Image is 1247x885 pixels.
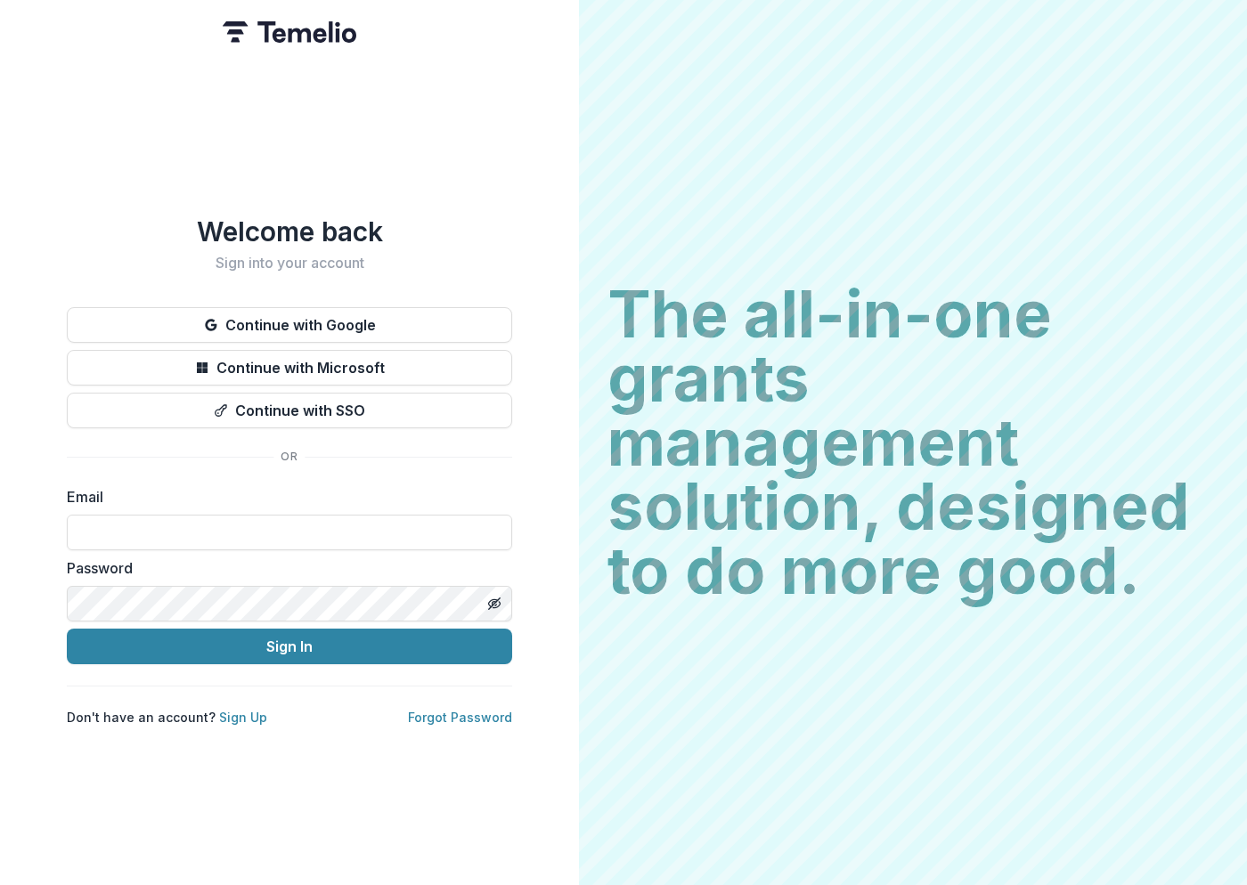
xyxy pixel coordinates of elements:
label: Email [67,486,501,507]
a: Forgot Password [408,710,512,725]
label: Password [67,557,501,579]
button: Sign In [67,629,512,664]
p: Don't have an account? [67,708,267,727]
h2: Sign into your account [67,255,512,272]
button: Toggle password visibility [480,589,509,618]
button: Continue with Microsoft [67,350,512,386]
a: Sign Up [219,710,267,725]
h1: Welcome back [67,215,512,248]
img: Temelio [223,21,356,43]
button: Continue with Google [67,307,512,343]
button: Continue with SSO [67,393,512,428]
